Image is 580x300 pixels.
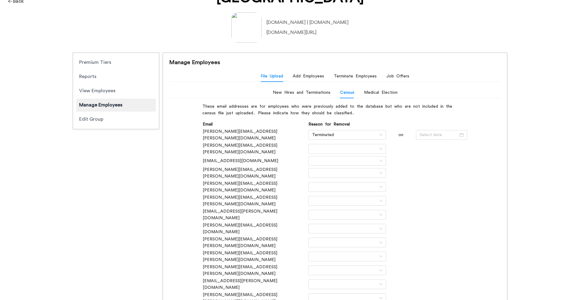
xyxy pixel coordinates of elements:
div: Job Offers [386,73,409,80]
p: These email addresses are for employees who were previously added to the database but who are not... [202,103,468,116]
td: [PERSON_NAME][EMAIL_ADDRESS][PERSON_NAME][DOMAIN_NAME] [202,128,307,142]
td: [EMAIL_ADDRESS][PERSON_NAME][DOMAIN_NAME] [202,277,307,291]
h3: Manage Employees [169,57,220,67]
td: [PERSON_NAME][EMAIL_ADDRESS][PERSON_NAME][DOMAIN_NAME] [202,142,307,156]
div: Add Employees [293,73,324,80]
th: Email [202,121,307,128]
td: [EMAIL_ADDRESS][PERSON_NAME][DOMAIN_NAME] [202,208,307,222]
div: Premium Tiers [76,56,156,69]
div: [DOMAIN_NAME] | [DOMAIN_NAME] [266,18,349,28]
td: [PERSON_NAME][EMAIL_ADDRESS][PERSON_NAME][DOMAIN_NAME] [202,194,307,208]
span: Terminated [312,130,382,139]
td: [PERSON_NAME][EMAIL_ADDRESS][PERSON_NAME][DOMAIN_NAME] [202,236,307,249]
div: View Employees [76,84,156,97]
div: File Upload [261,73,283,80]
div: Manage Employees [76,99,156,112]
th: Reason for Removal [308,121,386,128]
td: [PERSON_NAME][EMAIL_ADDRESS][PERSON_NAME][DOMAIN_NAME] [202,166,307,180]
img: production%2Funtitled-zl7_zzwr3p%20-%20quinnipiac.jpg [231,12,262,43]
div: Census [340,89,354,96]
div: New Hires and Terminations [273,89,330,96]
td: [PERSON_NAME][EMAIL_ADDRESS][PERSON_NAME][DOMAIN_NAME] [202,180,307,194]
td: [PERSON_NAME][EMAIL_ADDRESS][PERSON_NAME][DOMAIN_NAME] [202,249,307,263]
div: [DOMAIN_NAME][URL] [266,28,317,37]
td: [PERSON_NAME][EMAIL_ADDRESS][PERSON_NAME][DOMAIN_NAME] [202,263,307,277]
div: Terminate Employees [334,73,377,80]
input: Select date [420,132,459,138]
div: Reports [76,70,156,83]
td: [PERSON_NAME][EMAIL_ADDRESS][DOMAIN_NAME] [202,222,307,236]
div: Medical Election [364,89,398,96]
td: [EMAIL_ADDRESS][DOMAIN_NAME] [202,156,307,166]
div: Edit Group [76,113,156,126]
td: on [388,128,414,142]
